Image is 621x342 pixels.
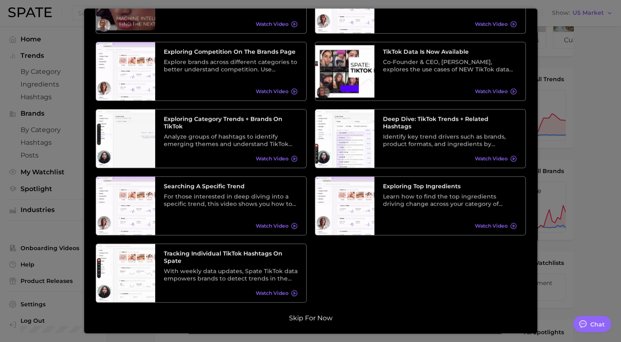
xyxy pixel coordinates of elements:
a: Exploring Category Trends + Brands on TikTokAnalyze groups of hashtags to identify emerging theme... [96,109,307,168]
div: Analyze groups of hashtags to identify emerging themes and understand TikTok trends at a higher l... [164,132,298,147]
span: Watch Video [256,290,289,296]
span: Watch Video [475,223,508,229]
a: Searching A Specific TrendFor those interested in deep diving into a specific trend, this video s... [96,176,307,235]
h3: TikTok data is now available [383,48,517,55]
h3: Tracking Individual TikTok Hashtags on Spate [164,249,298,264]
span: Watch Video [256,223,289,229]
span: Watch Video [256,155,289,162]
span: Watch Video [256,88,289,94]
h3: Exploring Top Ingredients [383,182,517,189]
a: Tracking Individual TikTok Hashtags on SpateWith weekly data updates, Spate TikTok data empowers ... [96,243,307,302]
div: Co-Founder & CEO, [PERSON_NAME], explores the use cases of NEW TikTok data and its relationship w... [383,58,517,73]
a: Deep Dive: TikTok Trends + Related HashtagsIdentify key trend drivers such as brands, product for... [315,109,526,168]
span: Watch Video [475,88,508,94]
h3: Deep Dive: TikTok Trends + Related Hashtags [383,115,517,130]
div: Identify key trend drivers such as brands, product formats, and ingredients by leveraging a categ... [383,132,517,147]
button: Skip for now [286,314,335,322]
span: Watch Video [475,155,508,162]
h3: Exploring Competition on the Brands Page [164,48,298,55]
a: Exploring Competition on the Brands PageExplore brands across different categories to better unde... [96,41,307,100]
div: For those interested in deep diving into a specific trend, this video shows you how to search tre... [164,192,298,207]
span: Watch Video [475,21,508,27]
h3: Searching A Specific Trend [164,182,298,189]
a: Exploring Top IngredientsLearn how to find the top ingredients driving change across your categor... [315,176,526,235]
span: Watch Video [256,21,289,27]
div: With weekly data updates, Spate TikTok data empowers brands to detect trends in the earliest stag... [164,267,298,282]
div: Explore brands across different categories to better understand competition. Use different preset... [164,58,298,73]
div: Learn how to find the top ingredients driving change across your category of choice. From broad c... [383,192,517,207]
a: TikTok data is now availableCo-Founder & CEO, [PERSON_NAME], explores the use cases of NEW TikTok... [315,41,526,100]
h3: Exploring Category Trends + Brands on TikTok [164,115,298,130]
